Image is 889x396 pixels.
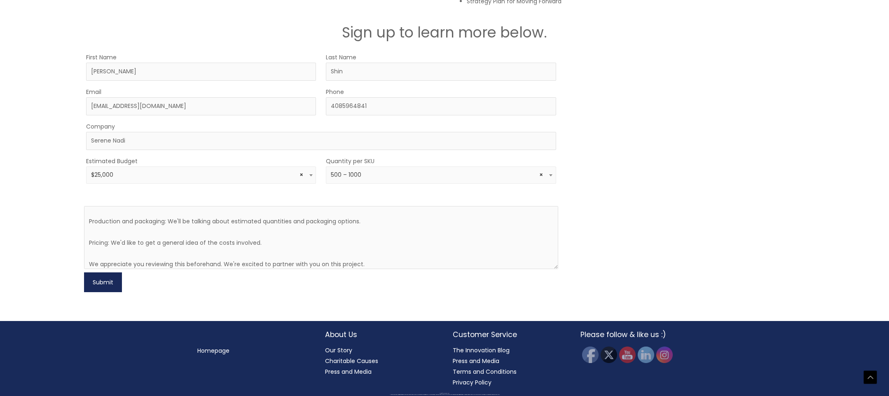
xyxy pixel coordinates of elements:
span: $25,000 [86,166,316,184]
input: Enter Your Email [86,97,316,115]
span: 500 – 1000 [326,166,556,184]
input: First Name [86,63,316,81]
span: 500 – 1000 [331,171,551,179]
input: Company Name [86,132,556,150]
a: The Innovation Blog [453,346,510,354]
div: Copyright © 2025 [14,393,875,394]
span: Remove all items [299,171,303,179]
a: Homepage [197,347,229,355]
label: Email [86,87,101,97]
label: Company [86,121,115,132]
img: Twitter [601,347,617,363]
span: Remove all items [539,171,543,179]
a: Press and Media [453,357,499,365]
label: Last Name [326,52,356,63]
h2: About Us [325,329,436,340]
a: Press and Media [325,368,372,376]
nav: Menu [197,345,309,356]
img: Facebook [582,347,599,363]
nav: About Us [325,345,436,377]
a: Our Story [325,346,352,354]
input: Last Name [326,63,556,81]
a: Charitable Causes [325,357,378,365]
label: Estimated Budget [86,156,138,166]
h2: Sign up to learn more below. [197,23,692,42]
label: First Name [86,52,117,63]
a: Terms and Conditions [453,368,517,376]
nav: Customer Service [453,345,564,388]
button: Submit [84,272,122,292]
h2: Customer Service [453,329,564,340]
span: $25,000 [91,171,311,179]
label: Phone [326,87,344,97]
a: Privacy Policy [453,378,491,387]
label: Quantity per SKU [326,156,374,166]
div: All material on this Website, including design, text, images, logos and sounds, are owned by Cosm... [14,394,875,395]
h2: Please follow & like us :) [580,329,692,340]
input: Enter Your Phone Number [326,97,556,115]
